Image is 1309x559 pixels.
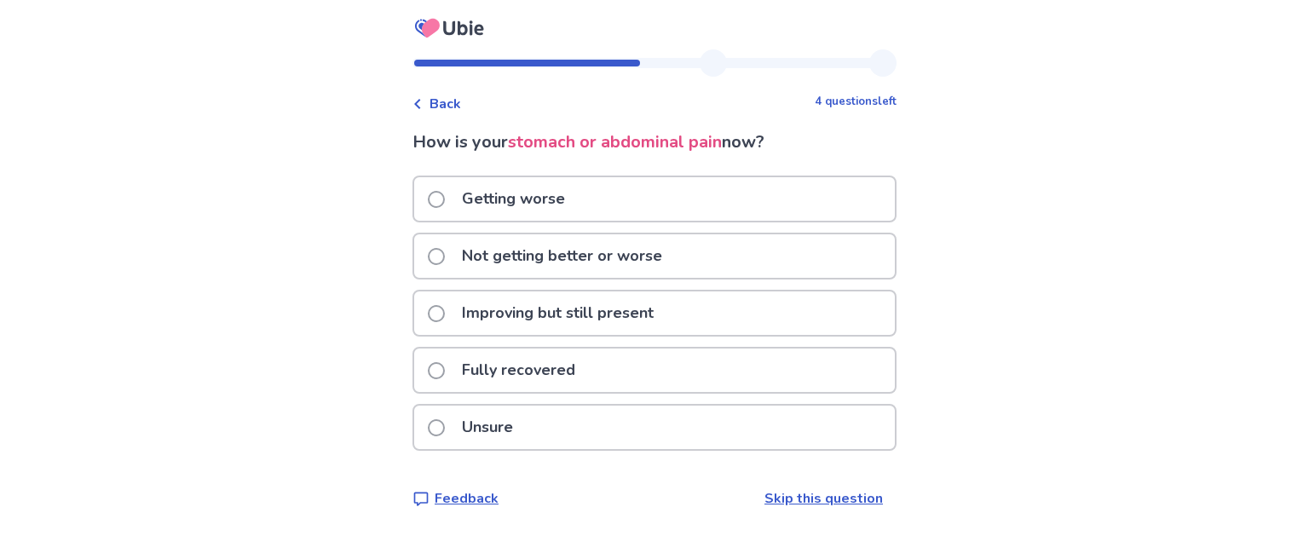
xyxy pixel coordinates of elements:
p: Fully recovered [452,349,585,392]
p: Feedback [435,488,499,509]
p: Getting worse [452,177,575,221]
p: Not getting better or worse [452,234,672,278]
span: stomach or abdominal pain [508,130,722,153]
a: Skip this question [764,489,883,508]
p: Improving but still present [452,291,664,335]
p: 4 questions left [815,94,897,111]
span: Back [430,94,461,114]
p: Unsure [452,406,523,449]
a: Feedback [412,488,499,509]
p: How is your now? [412,130,897,155]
